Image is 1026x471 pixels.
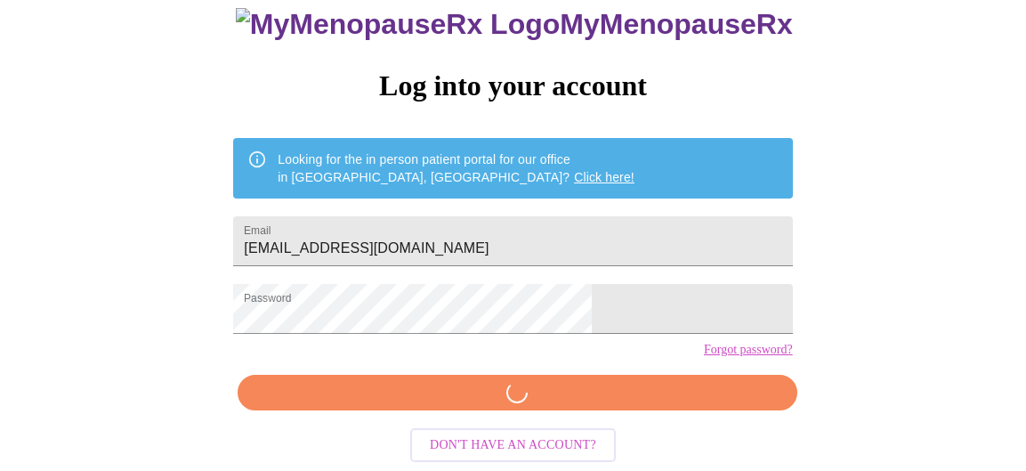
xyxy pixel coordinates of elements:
div: Looking for the in person patient portal for our office in [GEOGRAPHIC_DATA], [GEOGRAPHIC_DATA]? [278,143,634,193]
img: MyMenopauseRx Logo [236,8,560,41]
a: Forgot password? [704,343,793,357]
a: Don't have an account? [406,436,620,451]
h3: Log into your account [233,69,792,102]
h3: MyMenopauseRx [236,8,793,41]
button: Don't have an account? [410,428,616,463]
span: Don't have an account? [430,434,596,457]
a: Click here! [574,170,634,184]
